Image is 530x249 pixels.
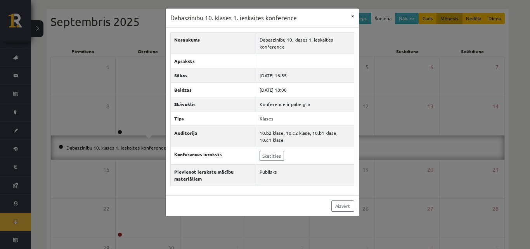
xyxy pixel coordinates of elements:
[170,82,256,97] th: Beidzas
[170,68,256,82] th: Sākas
[256,32,354,54] td: Dabaszinību 10. klases 1. ieskaites konference
[170,97,256,111] th: Stāvoklis
[256,82,354,97] td: [DATE] 18:00
[256,125,354,147] td: 10.b2 klase, 10.c2 klase, 10.b1 klase, 10.c1 klase
[170,54,256,68] th: Apraksts
[256,97,354,111] td: Konference ir pabeigta
[170,13,297,23] h3: Dabaszinību 10. klases 1. ieskaites konference
[170,125,256,147] th: Auditorija
[260,151,284,161] a: Skatīties
[256,164,354,186] td: Publisks
[170,147,256,164] th: Konferences ieraksts
[256,68,354,82] td: [DATE] 16:55
[346,9,359,23] button: ×
[331,200,354,212] a: Aizvērt
[170,164,256,186] th: Pievienot ierakstu mācību materiāliem
[170,32,256,54] th: Nosaukums
[170,111,256,125] th: Tips
[256,111,354,125] td: Klases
